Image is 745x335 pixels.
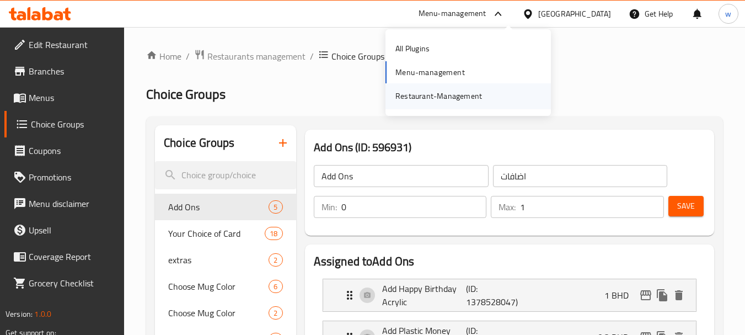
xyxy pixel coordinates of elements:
[654,287,671,304] button: duplicate
[538,8,611,20] div: [GEOGRAPHIC_DATA]
[265,228,282,239] span: 18
[155,300,296,326] div: Choose Mug Color2
[168,227,265,240] span: Your Choice of Card
[6,307,33,321] span: Version:
[269,281,282,292] span: 6
[382,282,467,309] p: Add Happy Birthday Acrylic
[4,217,125,243] a: Upsell
[4,190,125,217] a: Menu disclaimer
[168,253,269,267] span: extras
[604,289,637,302] p: 1 BHD
[4,137,125,164] a: Coupons
[168,200,269,214] span: Add Ons
[725,8,731,20] span: w
[269,200,282,214] div: Choices
[155,273,296,300] div: Choose Mug Color6
[29,144,116,157] span: Coupons
[677,199,695,213] span: Save
[34,307,51,321] span: 1.0.0
[155,247,296,273] div: extras2
[146,82,226,107] span: Choice Groups
[269,255,282,265] span: 2
[671,287,687,304] button: delete
[269,308,282,318] span: 2
[314,274,705,316] li: Expand
[419,7,486,20] div: Menu-management
[314,139,705,156] h3: Add Ons (ID: 596931)
[265,227,282,240] div: Choices
[331,50,384,63] span: Choice Groups
[194,49,305,63] a: Restaurants management
[164,135,234,151] h2: Choice Groups
[168,280,269,293] span: Choose Mug Color
[4,58,125,84] a: Branches
[4,84,125,111] a: Menus
[321,200,337,214] p: Min:
[29,65,116,78] span: Branches
[395,42,430,55] div: All Plugins
[168,306,269,320] span: Choose Mug Color
[269,202,282,212] span: 5
[4,270,125,296] a: Grocery Checklist
[29,250,116,263] span: Coverage Report
[4,111,125,137] a: Choice Groups
[155,220,296,247] div: Your Choice of Card18
[668,196,704,216] button: Save
[29,38,116,51] span: Edit Restaurant
[207,50,305,63] span: Restaurants management
[146,49,723,63] nav: breadcrumb
[314,253,705,270] h2: Assigned to Add Ons
[4,164,125,190] a: Promotions
[4,31,125,58] a: Edit Restaurant
[29,91,116,104] span: Menus
[269,306,282,320] div: Choices
[29,276,116,290] span: Grocery Checklist
[269,280,282,293] div: Choices
[4,243,125,270] a: Coverage Report
[269,253,282,267] div: Choices
[395,90,482,102] div: Restaurant-Management
[186,50,190,63] li: /
[29,171,116,184] span: Promotions
[466,282,522,309] p: (ID: 1378528047)
[499,200,516,214] p: Max:
[155,161,296,189] input: search
[310,50,314,63] li: /
[146,50,181,63] a: Home
[323,279,696,311] div: Expand
[29,197,116,210] span: Menu disclaimer
[29,224,116,237] span: Upsell
[31,118,116,131] span: Choice Groups
[155,194,296,220] div: Add Ons5
[637,287,654,304] button: edit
